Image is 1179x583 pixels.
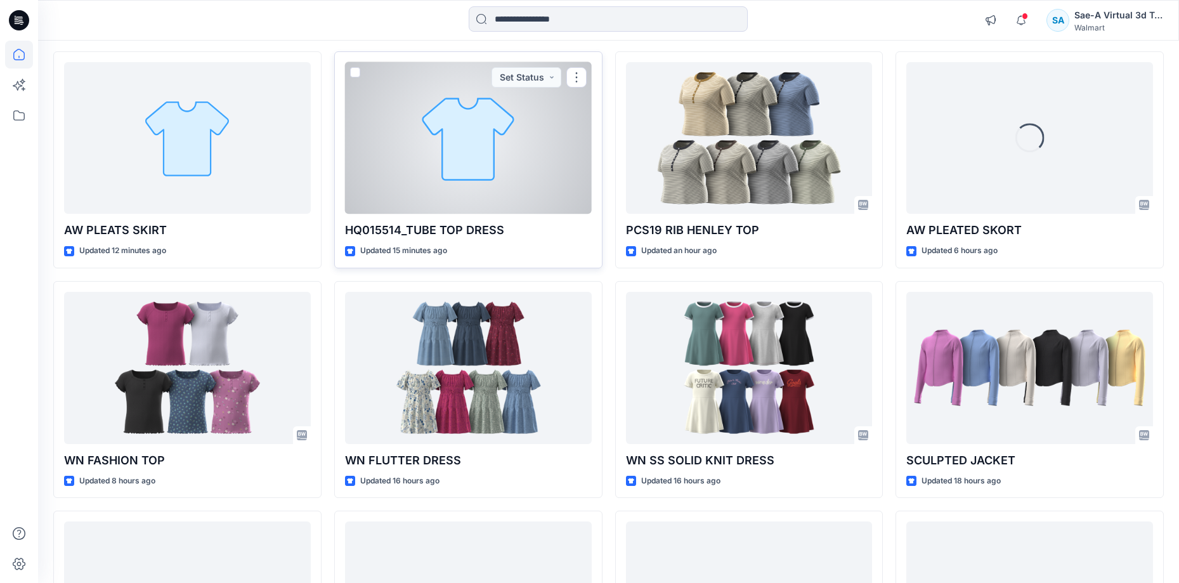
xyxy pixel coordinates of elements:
p: Updated 16 hours ago [641,475,720,488]
p: SCULPTED JACKET [906,452,1153,469]
a: WN FASHION TOP [64,292,311,444]
a: AW PLEATS SKIRT [64,62,311,214]
p: WN FLUTTER DRESS [345,452,592,469]
p: Updated 18 hours ago [922,475,1001,488]
p: Updated an hour ago [641,244,717,258]
p: PCS19 RIB HENLEY TOP [626,221,873,239]
p: Updated 6 hours ago [922,244,998,258]
p: WN FASHION TOP [64,452,311,469]
a: PCS19 RIB HENLEY TOP [626,62,873,214]
a: WN FLUTTER DRESS [345,292,592,444]
div: Sae-A Virtual 3d Team [1074,8,1163,23]
a: WN SS SOLID KNIT DRESS [626,292,873,444]
div: SA [1046,9,1069,32]
p: AW PLEATED SKORT [906,221,1153,239]
p: Updated 16 hours ago [360,475,440,488]
p: Updated 15 minutes ago [360,244,447,258]
p: AW PLEATS SKIRT [64,221,311,239]
p: Updated 12 minutes ago [79,244,166,258]
p: WN SS SOLID KNIT DRESS [626,452,873,469]
div: Walmart [1074,23,1163,32]
a: SCULPTED JACKET [906,292,1153,444]
p: HQ015514_TUBE TOP DRESS [345,221,592,239]
a: HQ015514_TUBE TOP DRESS [345,62,592,214]
p: Updated 8 hours ago [79,475,155,488]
